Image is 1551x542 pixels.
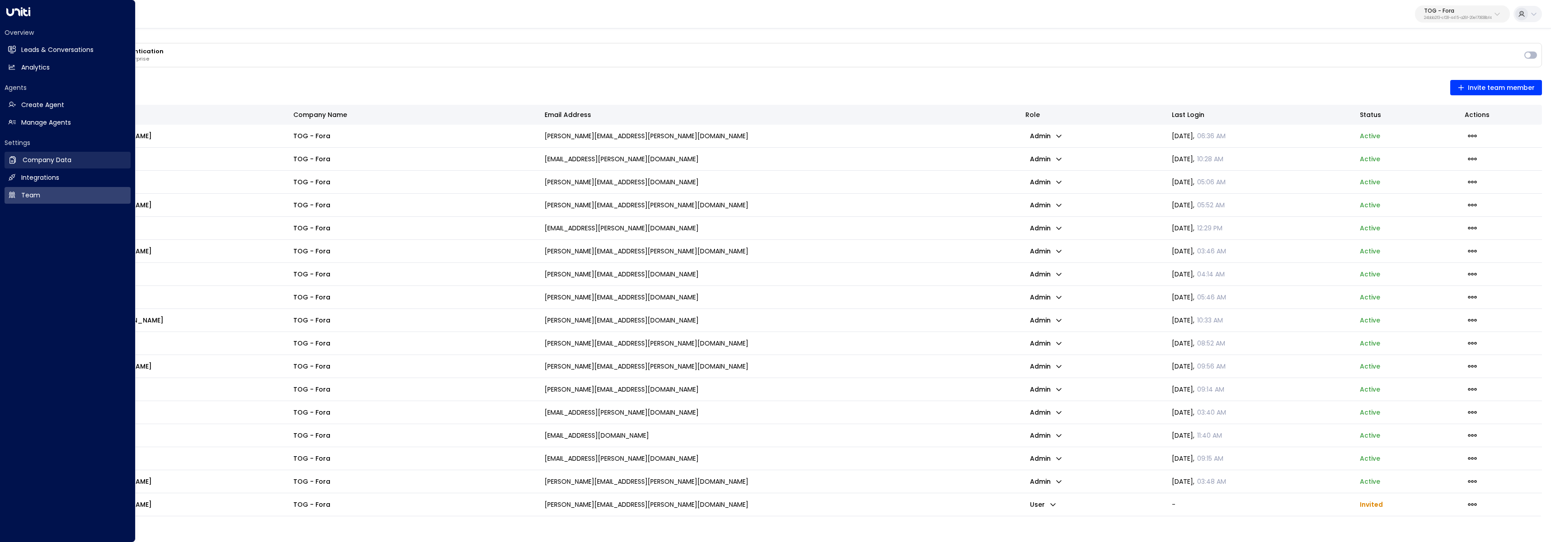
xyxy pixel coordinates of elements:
p: [PERSON_NAME][EMAIL_ADDRESS][PERSON_NAME][DOMAIN_NAME] [545,247,748,256]
a: Leads & Conversations [5,42,131,58]
h2: Team [21,191,40,200]
div: Company Name [293,109,347,120]
span: 08:52 AM [1197,339,1225,348]
td: - [1166,493,1354,516]
span: TOG - Fora [293,131,330,140]
span: [DATE] , [1172,247,1226,256]
span: [DATE] , [1172,316,1223,325]
span: [DATE] , [1172,408,1226,417]
p: active [1360,339,1380,348]
div: Email Address [545,109,591,120]
a: Manage Agents [5,114,131,131]
button: admin [1025,475,1067,488]
button: admin [1025,199,1067,211]
p: active [1360,178,1380,187]
p: [PERSON_NAME][EMAIL_ADDRESS][DOMAIN_NAME] [545,178,699,187]
div: Name [42,109,281,120]
div: Company Name [293,109,531,120]
a: Integrations [5,169,131,186]
span: [DATE] , [1172,270,1225,279]
span: 09:56 AM [1197,362,1226,371]
button: admin [1025,360,1067,373]
span: [DATE] , [1172,454,1223,463]
h2: Integrations [21,173,59,182]
span: 05:52 AM [1197,201,1225,210]
h2: Agents [5,83,131,92]
span: [DATE] , [1172,154,1223,164]
p: Require MFA for all users in your enterprise [41,56,1520,62]
button: admin [1025,153,1067,165]
button: admin [1025,222,1067,234]
p: active [1360,154,1380,164]
span: TOG - Fora [293,201,330,210]
span: TOG - Fora [293,270,330,279]
button: admin [1025,291,1067,304]
p: active [1360,224,1380,233]
div: Last Login [1172,109,1348,120]
h2: Leads & Conversations [21,45,94,55]
button: admin [1025,337,1067,350]
span: [DATE] , [1172,385,1224,394]
span: 05:06 AM [1197,178,1226,187]
span: 06:36 AM [1197,131,1226,140]
div: Email Address [545,109,1013,120]
p: [EMAIL_ADDRESS][DOMAIN_NAME] [545,431,649,440]
p: 24bbb2f3-cf28-4415-a26f-20e170838bf4 [1424,16,1492,20]
span: [DATE] , [1172,224,1222,233]
p: admin [1025,268,1067,280]
p: [PERSON_NAME][EMAIL_ADDRESS][PERSON_NAME][DOMAIN_NAME] [545,477,748,486]
span: TOG - Fora [293,154,330,164]
a: Create Agent [5,97,131,113]
span: Invited [1360,500,1383,509]
span: TOG - Fora [293,477,330,486]
p: active [1360,454,1380,463]
p: user [1025,498,1061,511]
button: admin [1025,406,1067,419]
p: [PERSON_NAME][EMAIL_ADDRESS][DOMAIN_NAME] [545,270,699,279]
p: [PERSON_NAME][EMAIL_ADDRESS][PERSON_NAME][DOMAIN_NAME] [545,500,748,509]
p: admin [1025,429,1067,442]
p: active [1360,385,1380,394]
p: [PERSON_NAME][EMAIL_ADDRESS][PERSON_NAME][DOMAIN_NAME] [545,201,748,210]
p: active [1360,316,1380,325]
p: [EMAIL_ADDRESS][PERSON_NAME][DOMAIN_NAME] [545,224,699,233]
p: [PERSON_NAME][EMAIL_ADDRESS][PERSON_NAME][DOMAIN_NAME] [545,339,748,348]
a: Company Data [5,152,131,168]
span: TOG - Fora [293,293,330,302]
h2: Manage Agents [21,118,71,127]
button: admin [1025,314,1067,327]
p: [EMAIL_ADDRESS][PERSON_NAME][DOMAIN_NAME] [545,408,699,417]
button: admin [1025,130,1067,142]
span: [DATE] , [1172,362,1226,371]
span: 03:40 AM [1197,408,1226,417]
span: 09:14 AM [1197,385,1224,394]
span: 10:33 AM [1197,316,1223,325]
span: [DATE] , [1172,477,1226,486]
span: TOG - Fora [293,339,330,348]
p: active [1360,247,1380,256]
span: 09:15 AM [1197,454,1223,463]
h2: Create Agent [21,100,64,110]
p: active [1360,431,1380,440]
span: 05:46 AM [1197,293,1226,302]
span: 11:40 AM [1197,431,1222,440]
span: [DATE] , [1172,339,1225,348]
span: TOG - Fora [293,362,330,371]
button: TOG - Fora24bbb2f3-cf28-4415-a26f-20e170838bf4 [1415,5,1510,23]
span: TOG - Fora [293,431,330,440]
p: active [1360,477,1380,486]
p: [PERSON_NAME][EMAIL_ADDRESS][DOMAIN_NAME] [545,385,699,394]
p: admin [1025,176,1067,188]
p: [EMAIL_ADDRESS][PERSON_NAME][DOMAIN_NAME] [545,154,699,164]
button: admin [1025,383,1067,396]
span: TOG - Fora [293,454,330,463]
a: Team [5,187,131,204]
span: TOG - Fora [293,500,330,509]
